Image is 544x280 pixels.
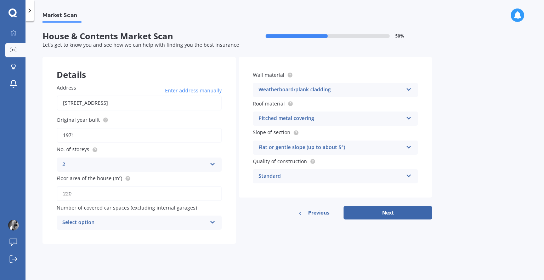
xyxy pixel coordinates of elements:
input: Enter address [57,96,222,110]
div: Standard [259,172,403,181]
span: Roof material [253,100,285,107]
span: 50 % [395,34,404,39]
span: Number of covered car spaces (excluding internal garages) [57,204,197,211]
div: Weatherboard/plank cladding [259,86,403,94]
span: Enter address manually [165,87,222,94]
span: No. of storeys [57,146,89,153]
span: House & Contents Market Scan [42,31,237,41]
div: Pitched metal covering [259,114,403,123]
span: Let's get to know you and see how we can help with finding you the best insurance [42,41,239,48]
div: Flat or gentle slope (up to about 5°) [259,143,403,152]
span: Original year built [57,116,100,123]
button: Next [344,206,432,219]
div: 2 [62,160,207,169]
img: 3bdadc777b9e56a25ca7068d27b0de65 [8,220,19,230]
span: Market Scan [42,12,81,21]
div: Details [42,57,236,78]
input: Enter year [57,128,222,143]
input: Enter floor area [57,186,222,201]
span: Wall material [253,72,284,78]
span: Floor area of the house (m²) [57,175,122,182]
span: Previous [308,207,329,218]
div: Select option [62,218,207,227]
span: Slope of section [253,129,290,136]
span: Quality of construction [253,158,307,165]
span: Address [57,84,76,91]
